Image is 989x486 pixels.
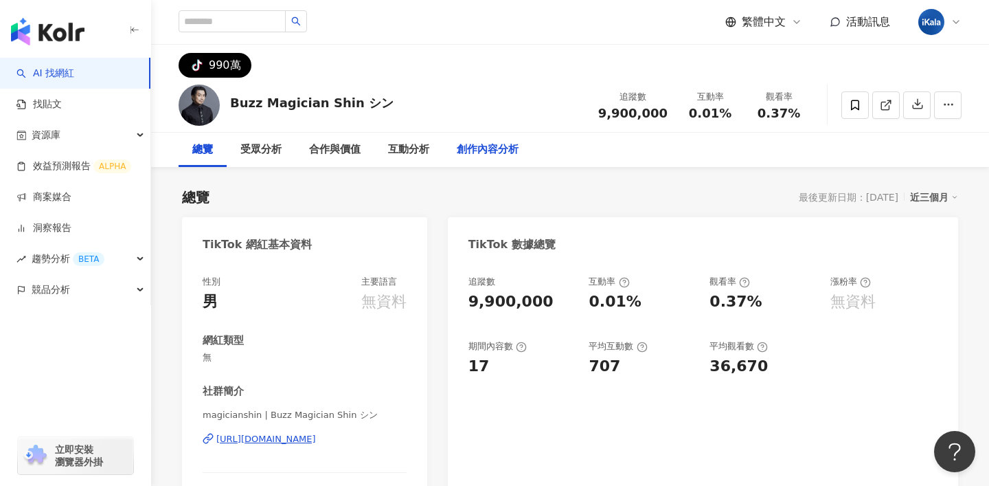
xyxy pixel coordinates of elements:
[830,291,876,313] div: 無資料
[11,18,84,45] img: logo
[309,142,361,158] div: 合作與價值
[203,237,312,252] div: TikTok 網紅基本資料
[16,159,131,173] a: 效益預測報告ALPHA
[203,409,407,421] span: magicianshin | Buzz Magician Shin シン
[689,107,731,120] span: 0.01%
[709,340,768,353] div: 平均觀看數
[830,276,871,288] div: 漲粉率
[209,56,241,75] div: 990萬
[468,340,527,353] div: 期間內容數
[709,356,768,377] div: 36,670
[179,53,251,78] button: 990萬
[388,142,429,158] div: 互動分析
[291,16,301,26] span: search
[709,291,762,313] div: 0.37%
[203,291,218,313] div: 男
[361,291,407,313] div: 無資料
[203,351,407,364] span: 無
[709,276,750,288] div: 觀看率
[758,107,800,120] span: 0.37%
[589,356,620,377] div: 707
[846,15,890,28] span: 活動訊息
[468,276,495,288] div: 追蹤數
[468,291,554,313] div: 9,900,000
[22,445,49,467] img: chrome extension
[16,254,26,264] span: rise
[192,142,213,158] div: 總覽
[182,188,209,207] div: 總覽
[16,67,74,80] a: searchAI 找網紅
[203,384,244,399] div: 社群簡介
[589,276,629,288] div: 互動率
[16,190,71,204] a: 商案媒合
[598,90,668,104] div: 追蹤數
[598,106,668,120] span: 9,900,000
[32,120,60,151] span: 資源庫
[918,9,944,35] img: cropped-ikala-app-icon-2.png
[684,90,736,104] div: 互動率
[934,431,975,472] iframe: Help Scout Beacon - Open
[73,252,104,266] div: BETA
[799,192,898,203] div: 最後更新日期：[DATE]
[32,243,104,274] span: 趨勢分析
[16,98,62,111] a: 找貼文
[55,443,103,468] span: 立即安裝 瀏覽器外掛
[216,433,316,445] div: [URL][DOMAIN_NAME]
[179,85,220,126] img: KOL Avatar
[240,142,282,158] div: 受眾分析
[203,276,220,288] div: 性別
[589,340,647,353] div: 平均互動數
[32,274,70,305] span: 競品分析
[468,356,490,377] div: 17
[468,237,556,252] div: TikTok 數據總覽
[457,142,519,158] div: 創作內容分析
[753,90,805,104] div: 觀看率
[16,221,71,235] a: 洞察報告
[230,94,394,111] div: Buzz Magician Shin シン
[910,188,958,206] div: 近三個月
[203,433,407,445] a: [URL][DOMAIN_NAME]
[742,14,786,30] span: 繁體中文
[589,291,641,313] div: 0.01%
[203,333,244,348] div: 網紅類型
[361,276,397,288] div: 主要語言
[18,437,133,474] a: chrome extension立即安裝 瀏覽器外掛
